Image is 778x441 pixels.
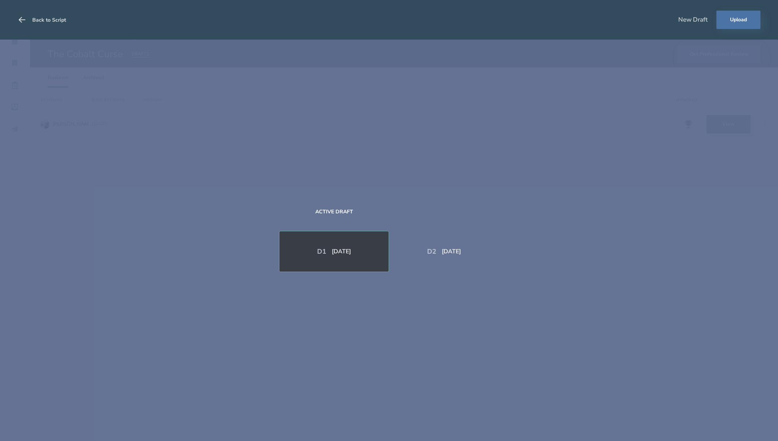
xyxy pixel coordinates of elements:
[332,249,351,254] div: [DATE]
[317,247,332,256] div: D 1
[427,247,442,256] div: D 2
[678,16,708,24] div: New Draft
[315,209,353,231] div: Active Draft
[18,10,66,30] button: Back to Script
[442,249,461,254] div: [DATE]
[279,231,389,272] div: D1[DATE]
[716,11,760,29] button: Upload
[389,231,499,272] div: D2[DATE]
